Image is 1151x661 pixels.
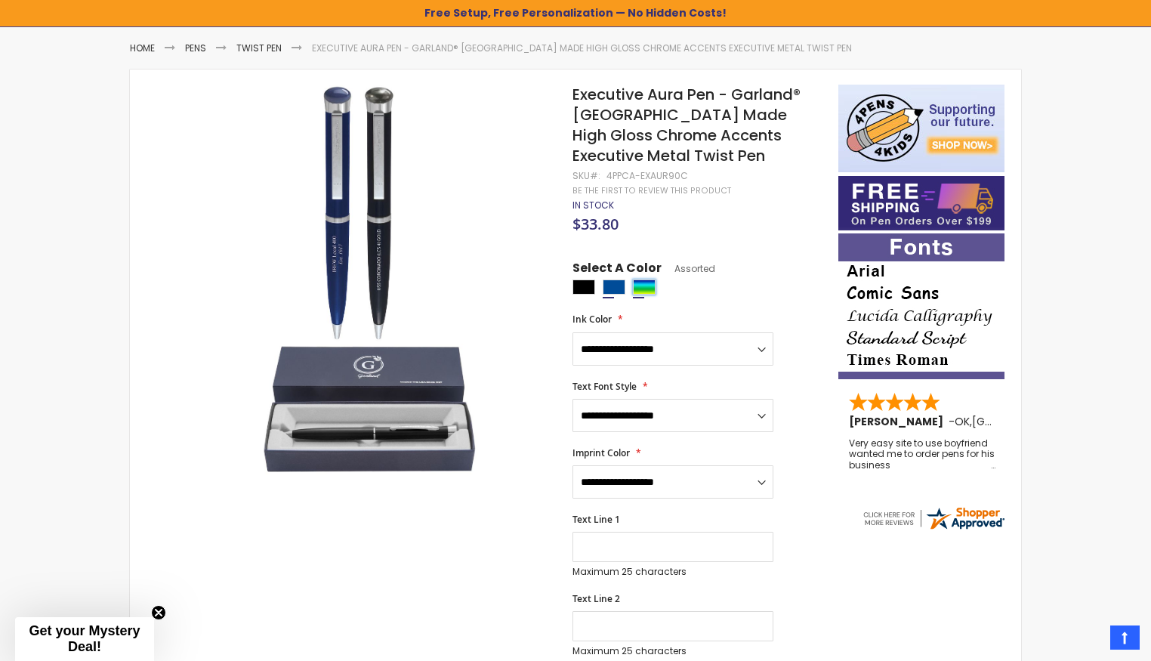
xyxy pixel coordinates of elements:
img: 4pens.com widget logo [861,505,1006,532]
div: Dark Blue [603,280,625,295]
button: Close teaser [151,605,166,620]
img: font-personalization-examples [838,233,1004,379]
img: Free shipping on orders over $199 [838,176,1004,230]
div: 4PPCA-EXAUR90C [606,170,688,182]
span: Text Line 2 [572,592,620,605]
strong: SKU [572,169,600,182]
div: Availability [572,199,614,212]
p: Maximum 25 characters [572,645,773,657]
span: Select A Color [572,260,662,280]
p: Maximum 25 characters [572,566,773,578]
li: Executive Aura Pen - Garland® [GEOGRAPHIC_DATA] Made High Gloss Chrome Accents Executive Metal Tw... [312,42,852,54]
a: Be the first to review this product [572,185,731,196]
span: Get your Mystery Deal! [29,623,140,654]
div: Very easy site to use boyfriend wanted me to order pens for his business [849,438,995,471]
iframe: Google Customer Reviews [1026,620,1151,661]
span: OK [955,414,970,429]
span: Text Line 1 [572,513,620,526]
a: Home [130,42,155,54]
span: Text Font Style [572,380,637,393]
span: Executive Aura Pen - Garland® [GEOGRAPHIC_DATA] Made High Gloss Chrome Accents Executive Metal Tw... [572,84,801,166]
span: $33.80 [572,214,619,234]
img: 4pens 4 kids [838,85,1004,172]
div: Black [572,280,595,295]
a: Twist Pen [236,42,282,54]
div: Get your Mystery Deal!Close teaser [15,617,154,661]
div: Assorted [633,280,656,295]
span: Imprint Color [572,446,630,459]
span: In stock [572,199,614,212]
img: 4ppca-exaur90c-executive-aura-pen-garland-usa-made-high-gloss-chrome-accents-executive-metal-twis... [160,83,552,475]
span: Ink Color [572,313,612,326]
span: Assorted [662,262,715,275]
span: [GEOGRAPHIC_DATA] [972,414,1083,429]
a: 4pens.com certificate URL [861,522,1006,535]
a: Pens [185,42,206,54]
span: - , [949,414,1083,429]
span: [PERSON_NAME] [849,414,949,429]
